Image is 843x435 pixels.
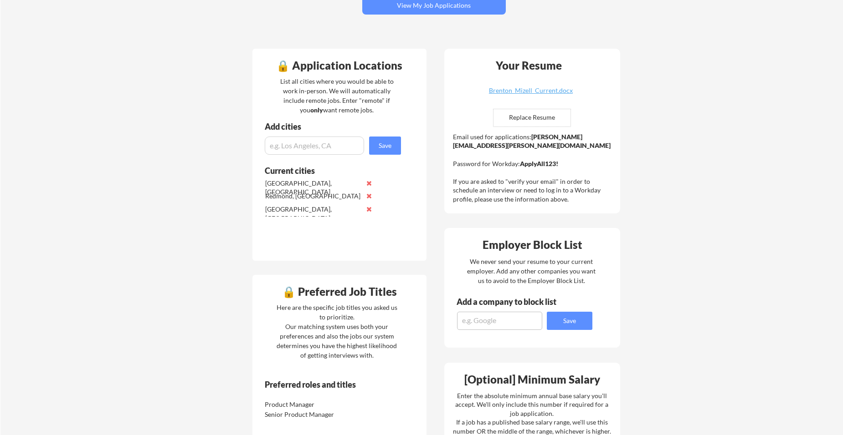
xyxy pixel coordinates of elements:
strong: [PERSON_NAME][EMAIL_ADDRESS][PERSON_NAME][DOMAIN_NAME] [453,133,611,150]
div: [Optional] Minimum Salary [447,374,617,385]
strong: ApplyAll123! [520,160,558,167]
div: Brenton_Mizell_Current.docx [477,87,585,94]
div: Preferred roles and titles [265,380,389,389]
input: e.g. Los Angeles, CA [265,137,364,155]
div: Here are the specific job titles you asked us to prioritize. Our matching system uses both your p... [274,303,400,360]
div: Your Resume [484,60,574,71]
div: Senior Product Manager [265,410,361,419]
div: Add a company to block list [457,298,571,306]
div: List all cities where you would be able to work in-person. We will automatically include remote j... [274,76,400,115]
a: Brenton_Mizell_Current.docx [477,87,585,101]
div: Redmond, [GEOGRAPHIC_DATA] [265,192,361,201]
div: Add cities [265,122,403,131]
strong: only [310,106,323,114]
div: Current cities [265,167,391,175]
div: 🔒 Preferred Job Titles [255,286,424,297]
div: Email used for applications: Password for Workday: If you are asked to "verify your email" in ord... [453,132,614,204]
div: [GEOGRAPHIC_DATA], [GEOGRAPHIC_DATA] [265,179,361,197]
div: [GEOGRAPHIC_DATA], [GEOGRAPHIC_DATA] [265,205,361,223]
button: Save [369,137,401,155]
button: Save [547,312,592,330]
div: We never send your resume to your current employer. Add any other companies you want us to avoid ... [467,257,596,285]
div: Employer Block List [448,239,617,250]
div: 🔒 Application Locations [255,60,424,71]
div: Product Manager [265,400,361,409]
